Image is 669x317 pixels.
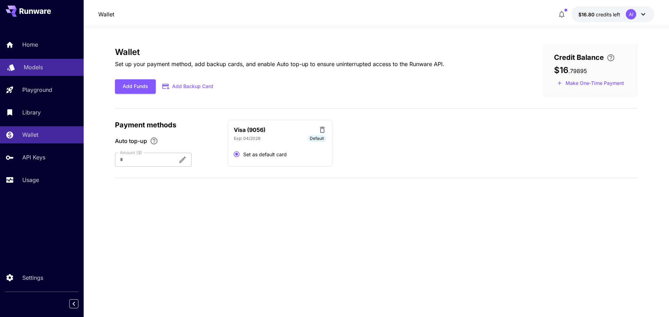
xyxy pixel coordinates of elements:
[22,108,41,117] p: Library
[115,137,147,145] span: Auto top-up
[22,86,52,94] p: Playground
[22,40,38,49] p: Home
[24,63,43,71] p: Models
[22,176,39,184] p: Usage
[578,11,620,18] div: $16.79895
[115,60,444,68] p: Set up your payment method, add backup cards, and enable Auto top-up to ensure uninterrupted acce...
[604,54,618,62] button: Enter your card details and choose an Auto top-up amount to avoid service interruptions. We'll au...
[554,52,604,63] span: Credit Balance
[75,298,84,310] div: Collapse sidebar
[115,47,444,57] h3: Wallet
[596,11,620,17] span: credits left
[571,6,654,22] button: $16.79895AI
[147,137,161,145] button: Enable Auto top-up to ensure uninterrupted service. We'll automatically bill the chosen amount wh...
[120,150,142,156] label: Amount ($)
[234,135,260,142] p: Exp: 04/2028
[243,151,287,158] span: Set as default card
[22,274,43,282] p: Settings
[554,78,627,89] button: Make a one-time, non-recurring payment
[578,11,596,17] span: $16.80
[626,9,636,19] div: AI
[22,130,38,139] p: Wallet
[156,80,221,93] button: Add Backup Card
[115,120,220,130] p: Payment methods
[98,10,114,18] a: Wallet
[307,135,326,142] span: Default
[568,68,587,74] span: . 79895
[69,299,78,308] button: Collapse sidebar
[22,153,45,161] p: API Keys
[554,65,568,75] span: $16
[98,10,114,18] nav: breadcrumb
[115,79,156,94] button: Add Funds
[234,126,266,134] p: Visa (9056)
